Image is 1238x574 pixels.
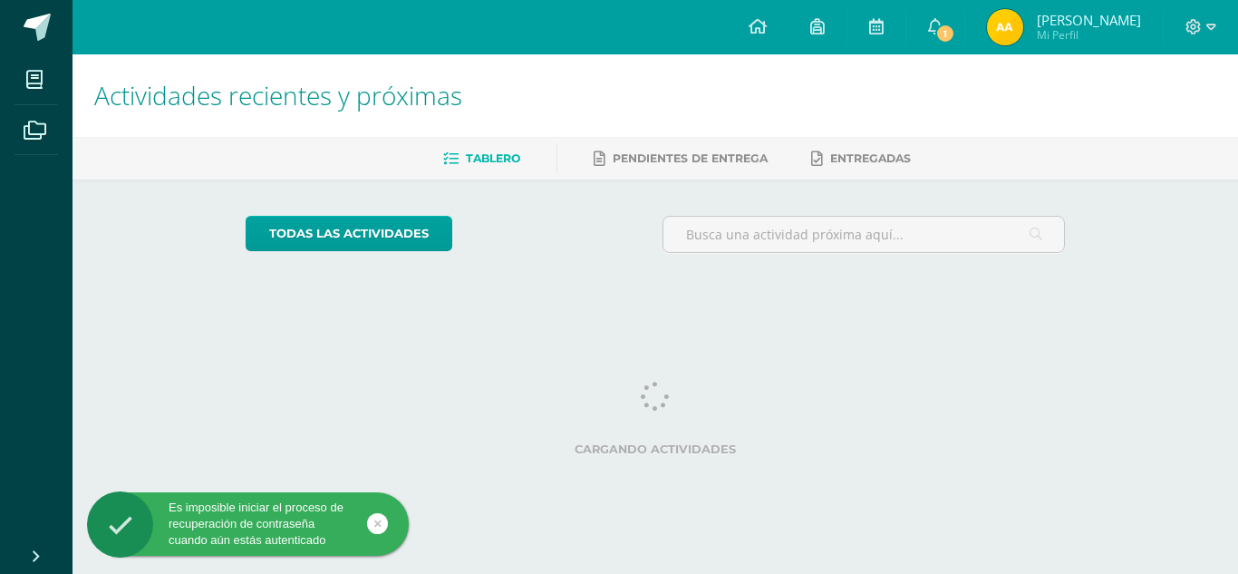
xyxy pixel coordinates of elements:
span: 1 [935,24,955,44]
input: Busca una actividad próxima aquí... [663,217,1065,252]
span: Actividades recientes y próximas [94,78,462,112]
a: Pendientes de entrega [594,144,768,173]
span: Entregadas [830,151,911,165]
label: Cargando actividades [246,443,1066,456]
span: Tablero [466,151,520,165]
span: Mi Perfil [1037,27,1141,43]
span: [PERSON_NAME] [1037,11,1141,29]
div: Es imposible iniciar el proceso de recuperación de contraseña cuando aún estás autenticado [87,500,409,550]
a: todas las Actividades [246,216,452,251]
img: aa06b5c399baf92bf6a13e0bfb13f74e.png [987,9,1023,45]
a: Entregadas [811,144,911,173]
span: Pendientes de entrega [613,151,768,165]
a: Tablero [443,144,520,173]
